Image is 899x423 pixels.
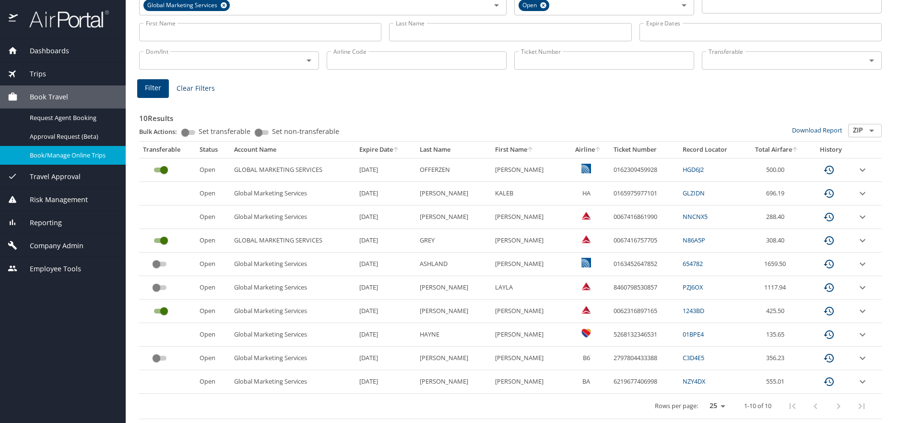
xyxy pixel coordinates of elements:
[610,253,679,276] td: 0163452647852
[196,182,230,205] td: Open
[196,142,230,158] th: Status
[196,253,230,276] td: Open
[230,229,356,253] td: GLOBAL MARKETING SERVICES
[196,229,230,253] td: Open
[683,330,704,338] a: 01BPE4
[199,128,250,135] span: Set transferable
[745,158,810,181] td: 500.00
[18,92,68,102] span: Book Travel
[491,253,567,276] td: [PERSON_NAME]
[393,147,400,153] button: sort
[745,182,810,205] td: 696.19
[230,300,356,323] td: Global Marketing Services
[137,79,169,98] button: Filter
[355,253,416,276] td: [DATE]
[196,323,230,347] td: Open
[173,80,219,97] button: Clear Filters
[230,347,356,370] td: Global Marketing Services
[416,182,491,205] td: [PERSON_NAME]
[857,329,868,340] button: expand row
[416,370,491,394] td: [PERSON_NAME]
[272,128,339,135] span: Set non-transferable
[581,164,591,173] img: United Airlines
[792,147,799,153] button: sort
[744,403,771,409] p: 1-10 of 10
[177,83,215,95] span: Clear Filters
[30,113,114,122] span: Request Agent Booking
[196,300,230,323] td: Open
[610,205,679,229] td: 0067416861990
[610,229,679,253] td: 0067416757705
[302,54,316,67] button: Open
[355,205,416,229] td: [DATE]
[355,229,416,253] td: [DATE]
[857,164,868,176] button: expand row
[683,212,708,221] a: NNCNX5
[610,347,679,370] td: 2797804433388
[230,158,356,181] td: GLOBAL MARKETING SERVICES
[139,107,882,124] h3: 10 Results
[683,306,704,315] a: 1243BD
[416,158,491,181] td: OFFERZEN
[230,182,356,205] td: Global Marketing Services
[581,211,591,220] img: Delta Airlines
[792,126,842,134] a: Download Report
[610,370,679,394] td: 6219677406998
[416,300,491,323] td: [PERSON_NAME]
[519,0,543,11] span: Open
[196,276,230,300] td: Open
[610,323,679,347] td: 5268132346531
[745,142,810,158] th: Total Airfare
[683,236,705,244] a: N86A5P
[595,147,602,153] button: sort
[416,205,491,229] td: [PERSON_NAME]
[683,377,705,386] a: NZY4DX
[610,158,679,181] td: 0162309459928
[857,258,868,270] button: expand row
[491,276,567,300] td: LAYLA
[355,142,416,158] th: Expire Date
[865,54,878,67] button: Open
[683,165,704,174] a: HGD6J2
[196,205,230,229] td: Open
[355,300,416,323] td: [DATE]
[9,10,19,28] img: icon-airportal.png
[355,158,416,181] td: [DATE]
[416,276,491,300] td: [PERSON_NAME]
[581,258,591,267] img: United Airlines
[18,194,88,205] span: Risk Management
[230,370,356,394] td: Global Marketing Services
[683,259,703,268] a: 654782
[683,353,704,362] a: C3D4E5
[196,347,230,370] td: Open
[196,158,230,181] td: Open
[491,229,567,253] td: [PERSON_NAME]
[865,124,878,137] button: Open
[679,142,745,158] th: Record Locator
[491,347,567,370] td: [PERSON_NAME]
[416,323,491,347] td: HAYNE
[143,145,192,154] div: Transferable
[491,182,567,205] td: KALEB
[355,276,416,300] td: [DATE]
[683,189,705,197] a: GLZIDN
[610,142,679,158] th: Ticket Number
[230,205,356,229] td: Global Marketing Services
[610,182,679,205] td: 0165975977101
[583,353,590,362] span: B6
[416,347,491,370] td: [PERSON_NAME]
[30,132,114,141] span: Approval Request (Beta)
[857,352,868,364] button: expand row
[196,370,230,394] td: Open
[18,46,69,56] span: Dashboards
[491,205,567,229] td: [PERSON_NAME]
[416,253,491,276] td: ASHLAND
[745,347,810,370] td: 356.23
[581,281,591,291] img: Delta Airlines
[491,370,567,394] td: [PERSON_NAME]
[857,376,868,387] button: expand row
[18,241,83,251] span: Company Admin
[491,142,567,158] th: First Name
[683,283,703,291] a: PZJ6OX
[143,0,223,11] span: Global Marketing Services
